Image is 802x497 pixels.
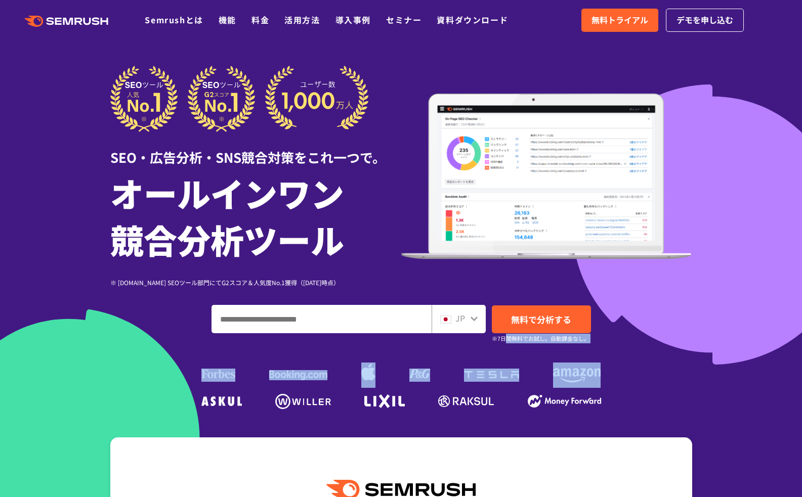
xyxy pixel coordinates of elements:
span: 無料トライアル [592,14,648,27]
span: 無料で分析する [511,313,571,326]
a: セミナー [386,14,421,26]
a: 料金 [251,14,269,26]
small: ※7日間無料でお試し。自動課金なし。 [492,334,589,343]
a: 導入事例 [335,14,371,26]
h1: オールインワン 競合分析ツール [110,169,401,262]
a: デモを申し込む [666,9,744,32]
div: SEO・広告分析・SNS競合対策をこれ一つで。 [110,132,401,167]
span: デモを申し込む [677,14,733,27]
a: Semrushとは [145,14,203,26]
a: 無料で分析する [492,305,591,333]
input: ドメイン、キーワードまたはURLを入力してください [212,305,431,333]
a: 活用方法 [284,14,320,26]
a: 無料トライアル [581,9,658,32]
span: JP [455,312,465,324]
a: 資料ダウンロード [437,14,508,26]
a: 機能 [219,14,236,26]
div: ※ [DOMAIN_NAME] SEOツール部門にてG2スコア＆人気度No.1獲得（[DATE]時点） [110,278,401,287]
